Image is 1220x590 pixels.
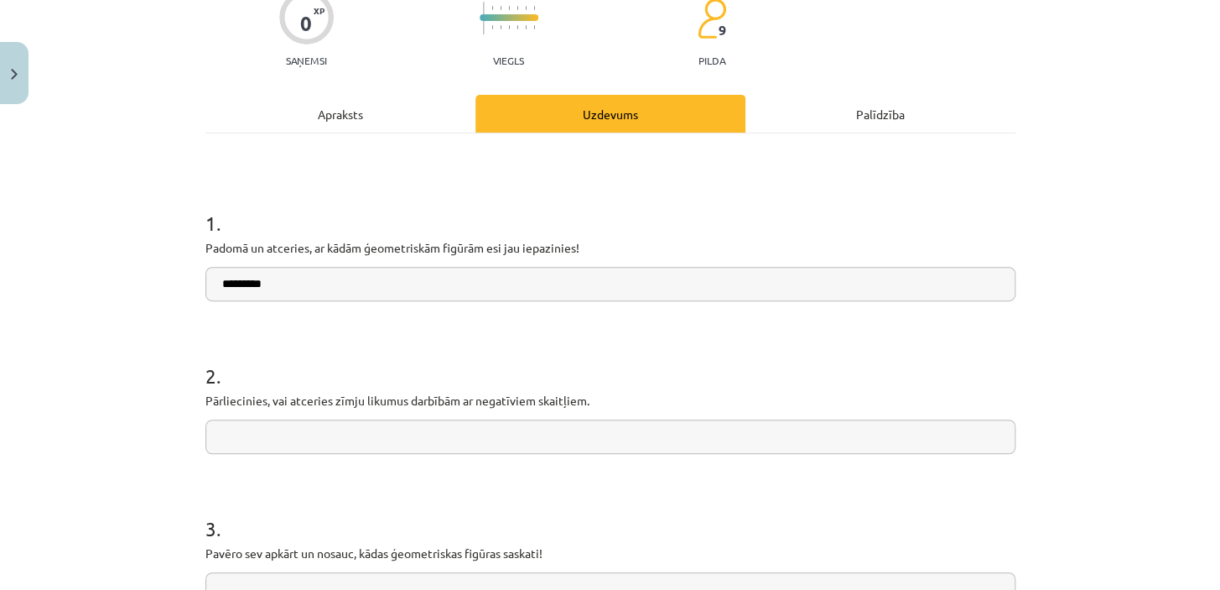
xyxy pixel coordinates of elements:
img: icon-close-lesson-0947bae3869378f0d4975bcd49f059093ad1ed9edebbc8119c70593378902aed.svg [11,69,18,80]
img: icon-long-line-d9ea69661e0d244f92f715978eff75569469978d946b2353a9bb055b3ed8787d.svg [483,2,485,34]
div: Apraksts [205,95,475,133]
img: icon-short-line-57e1e144782c952c97e751825c79c345078a6d821885a25fce030b3d8c18986b.svg [491,25,493,29]
p: Pavēro sev apkārt un nosauc, kādas ģeometriskas figūras saskati! [205,545,1015,562]
img: icon-short-line-57e1e144782c952c97e751825c79c345078a6d821885a25fce030b3d8c18986b.svg [491,6,493,10]
img: icon-short-line-57e1e144782c952c97e751825c79c345078a6d821885a25fce030b3d8c18986b.svg [500,6,501,10]
div: Palīdzība [745,95,1015,133]
img: icon-short-line-57e1e144782c952c97e751825c79c345078a6d821885a25fce030b3d8c18986b.svg [525,25,527,29]
p: Viegls [493,55,524,66]
img: icon-short-line-57e1e144782c952c97e751825c79c345078a6d821885a25fce030b3d8c18986b.svg [517,6,518,10]
p: Pārliecinies, vai atceries zīmju likumus darbībām ar negatīviem skaitļiem. [205,392,1015,410]
h1: 3 . [205,488,1015,540]
p: Padomā un atceries, ar kādām ģeometriskām figūrām esi jau iepazinies! [205,239,1015,257]
img: icon-short-line-57e1e144782c952c97e751825c79c345078a6d821885a25fce030b3d8c18986b.svg [525,6,527,10]
img: icon-short-line-57e1e144782c952c97e751825c79c345078a6d821885a25fce030b3d8c18986b.svg [500,25,501,29]
img: icon-short-line-57e1e144782c952c97e751825c79c345078a6d821885a25fce030b3d8c18986b.svg [517,25,518,29]
h1: 2 . [205,335,1015,387]
div: Uzdevums [475,95,745,133]
img: icon-short-line-57e1e144782c952c97e751825c79c345078a6d821885a25fce030b3d8c18986b.svg [508,6,510,10]
img: icon-short-line-57e1e144782c952c97e751825c79c345078a6d821885a25fce030b3d8c18986b.svg [533,6,535,10]
p: Saņemsi [279,55,334,66]
img: icon-short-line-57e1e144782c952c97e751825c79c345078a6d821885a25fce030b3d8c18986b.svg [533,25,535,29]
div: 0 [300,12,312,35]
h1: 1 . [205,182,1015,234]
span: 9 [718,23,725,38]
span: XP [314,6,324,15]
img: icon-short-line-57e1e144782c952c97e751825c79c345078a6d821885a25fce030b3d8c18986b.svg [508,25,510,29]
p: pilda [698,55,724,66]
